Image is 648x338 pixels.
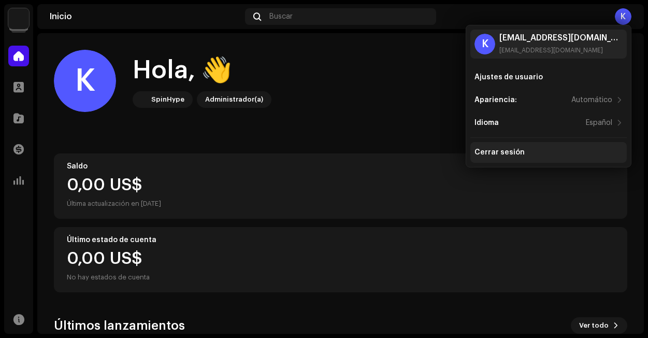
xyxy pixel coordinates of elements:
div: Última actualización en [DATE] [67,198,614,210]
span: Buscar [269,12,293,21]
re-m-nav-item: Cerrar sesión [470,142,627,163]
re-m-nav-item: Apariencia: [470,90,627,110]
div: Cerrar sesión [474,148,525,157]
div: Inicio [50,12,241,21]
button: Ver todo [571,317,627,334]
div: K [54,50,116,112]
div: SpinHype [151,93,184,106]
re-o-card-value: Saldo [54,153,627,219]
div: [EMAIL_ADDRESS][DOMAIN_NAME] [499,46,623,54]
h3: Últimos lanzamientos [54,317,185,334]
div: Ajustes de usuario [474,73,543,81]
div: Administrador(a) [205,93,263,106]
div: Idioma [474,119,499,127]
div: [EMAIL_ADDRESS][DOMAIN_NAME] [499,34,623,42]
re-o-card-value: Último estado de cuenta [54,227,627,292]
div: Automático [571,96,612,104]
re-m-nav-item: Ajustes de usuario [470,67,627,88]
div: Español [586,119,612,127]
div: Hola, 👋 [133,54,271,87]
div: K [474,34,495,54]
div: No hay estados de cuenta [67,271,150,284]
div: K [615,8,631,25]
div: Apariencia: [474,96,517,104]
div: Saldo [67,162,614,171]
div: Último estado de cuenta [67,236,614,244]
re-m-nav-item: Idioma [470,112,627,133]
img: 40d31eee-25aa-4f8a-9761-0bbac6d73880 [135,93,147,106]
span: Ver todo [579,315,609,336]
img: 40d31eee-25aa-4f8a-9761-0bbac6d73880 [8,8,29,29]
